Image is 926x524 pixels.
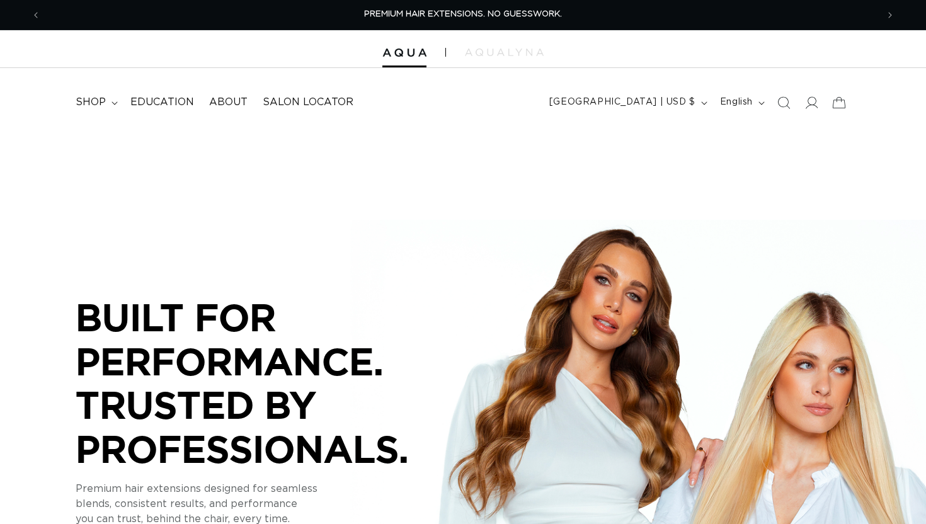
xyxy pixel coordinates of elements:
span: Education [130,96,194,109]
span: [GEOGRAPHIC_DATA] | USD $ [549,96,695,109]
summary: Search [770,89,797,117]
button: Next announcement [876,3,904,27]
img: aqualyna.com [465,48,544,56]
button: Previous announcement [22,3,50,27]
span: PREMIUM HAIR EXTENSIONS. NO GUESSWORK. [364,10,562,18]
span: Salon Locator [263,96,353,109]
a: About [202,88,255,117]
a: Salon Locator [255,88,361,117]
img: Aqua Hair Extensions [382,48,426,57]
button: English [712,91,770,115]
button: [GEOGRAPHIC_DATA] | USD $ [542,91,712,115]
span: About [209,96,248,109]
span: English [720,96,753,109]
p: BUILT FOR PERFORMANCE. TRUSTED BY PROFESSIONALS. [76,295,454,470]
summary: shop [68,88,123,117]
span: shop [76,96,106,109]
a: Education [123,88,202,117]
